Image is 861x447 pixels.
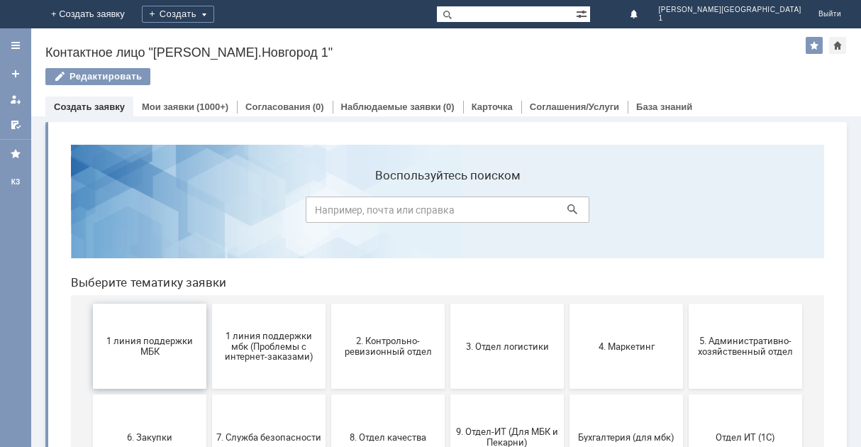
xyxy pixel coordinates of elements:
a: Согласования [245,101,311,112]
a: Карточка [472,101,513,112]
button: Отдел-ИТ (Битрикс24 и CRM) [33,352,147,437]
a: База знаний [636,101,692,112]
span: Это соглашение не активно! [514,384,619,405]
span: Отдел ИТ (1С) [633,298,738,309]
div: Сделать домашней страницей [829,37,846,54]
div: (0) [313,101,324,112]
button: 6. Закупки [33,261,147,346]
button: Это соглашение не активно! [510,352,623,437]
button: 9. Отдел-ИТ (Для МБК и Пекарни) [391,261,504,346]
div: Контактное лицо "[PERSON_NAME].Новгород 1" [45,45,806,60]
a: Мои согласования [4,114,27,136]
a: Наблюдаемые заявки [341,101,441,112]
span: Отдел-ИТ (Офис) [157,389,262,399]
span: 1 линия поддержки мбк (Проблемы с интернет-заказами) [157,197,262,228]
button: 3. Отдел логистики [391,170,504,255]
button: 1 линия поддержки МБК [33,170,147,255]
span: Расширенный поиск [576,6,590,20]
button: 7. Служба безопасности [152,261,266,346]
span: Бухгалтерия (для мбк) [514,298,619,309]
div: (1000+) [196,101,228,112]
span: 1 линия поддержки МБК [38,202,143,223]
span: 2. Контрольно-ревизионный отдел [276,202,381,223]
div: Добавить в избранное [806,37,823,54]
span: 6. Закупки [38,298,143,309]
a: Мои заявки [4,88,27,111]
span: Франчайзинг [395,389,500,399]
label: Воспользуйтесь поиском [246,35,530,49]
span: [PERSON_NAME][GEOGRAPHIC_DATA] [659,6,801,14]
span: Отдел-ИТ (Битрикс24 и CRM) [38,384,143,405]
div: (0) [443,101,455,112]
span: 4. Маркетинг [514,207,619,218]
a: Мои заявки [142,101,194,112]
button: 8. Отдел качества [272,261,385,346]
button: Отдел ИТ (1С) [629,261,743,346]
button: 4. Маркетинг [510,170,623,255]
header: Выберите тематику заявки [11,142,765,156]
button: Бухгалтерия (для мбк) [510,261,623,346]
a: Создать заявку [4,62,27,85]
span: 1 [659,14,801,23]
span: Финансовый отдел [276,389,381,399]
span: 3. Отдел логистики [395,207,500,218]
button: 1 линия поддержки мбк (Проблемы с интернет-заказами) [152,170,266,255]
span: 5. Административно-хозяйственный отдел [633,202,738,223]
button: 5. Административно-хозяйственный отдел [629,170,743,255]
a: Создать заявку [54,101,125,112]
span: 9. Отдел-ИТ (Для МБК и Пекарни) [395,293,500,314]
button: 2. Контрольно-ревизионный отдел [272,170,385,255]
button: Отдел-ИТ (Офис) [152,352,266,437]
span: [PERSON_NAME]. Услуги ИТ для МБК (оформляет L1) [633,378,738,410]
span: 8. Отдел качества [276,298,381,309]
div: Создать [142,6,214,23]
a: КЗ [4,171,27,194]
a: Соглашения/Услуги [530,101,619,112]
input: Например, почта или справка [246,63,530,89]
button: Франчайзинг [391,352,504,437]
button: [PERSON_NAME]. Услуги ИТ для МБК (оформляет L1) [629,352,743,437]
div: КЗ [4,177,27,188]
button: Финансовый отдел [272,352,385,437]
span: 7. Служба безопасности [157,298,262,309]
